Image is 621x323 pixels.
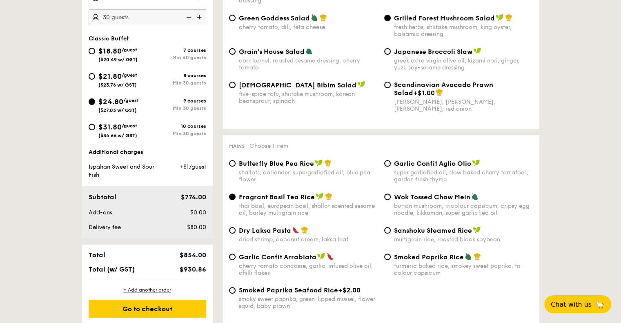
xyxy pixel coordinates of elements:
[147,105,206,111] div: Min 30 guests
[89,193,116,201] span: Subtotal
[301,226,308,234] img: icon-chef-hat.a58ddaea.svg
[384,227,391,234] input: Sanshoku Steamed Ricemultigrain rice, roasted black soybean
[473,47,481,55] img: icon-vegan.f8ff3823.svg
[89,35,129,42] span: Classic Buffet
[239,81,356,89] span: [DEMOGRAPHIC_DATA] Bibim Salad
[384,82,391,88] input: Scandinavian Avocado Prawn Salad+$1.00[PERSON_NAME], [PERSON_NAME], [PERSON_NAME], red onion
[394,98,533,112] div: [PERSON_NAME], [PERSON_NAME], [PERSON_NAME], red onion
[179,251,206,259] span: $854.00
[544,295,611,313] button: Chat with us🦙
[229,48,236,55] input: Grain's House Saladcorn kernel, roasted sesame dressing, cherry tomato
[179,163,206,170] span: +$1/guest
[436,89,443,96] img: icon-chef-hat.a58ddaea.svg
[89,265,135,273] span: Total (w/ GST)
[239,236,378,243] div: dried shrimp, coconut cream, laksa leaf
[122,72,137,78] span: /guest
[229,287,236,294] input: Smoked Paprika Seafood Rice+$2.00smoky sweet paprika, green-lipped mussel, flower squid, baby prawn
[394,203,533,216] div: button mushroom, tricolour capsicum, cripsy egg noodle, kikkoman, super garlicfied oil
[595,300,605,309] span: 🦙
[315,159,323,167] img: icon-vegan.f8ff3823.svg
[147,98,206,104] div: 9 courses
[179,265,206,273] span: $930.86
[147,47,206,53] div: 7 courses
[384,15,391,21] input: Grilled Forest Mushroom Saladfresh herbs, shiitake mushroom, king oyster, balsamic dressing
[472,159,480,167] img: icon-vegan.f8ff3823.svg
[194,9,206,25] img: icon-add.58712e84.svg
[89,300,206,318] div: Go to checkout
[89,251,105,259] span: Total
[180,193,206,201] span: $774.00
[292,226,299,234] img: icon-spicy.37a8142b.svg
[394,169,533,183] div: super garlicfied oil, slow baked cherry tomatoes, garden fresh thyme
[239,169,378,183] div: shallots, coriander, supergarlicfied oil, blue pea flower
[147,73,206,78] div: 8 courses
[394,14,495,22] span: Grilled Forest Mushroom Salad
[147,80,206,86] div: Min 30 guests
[394,193,470,201] span: Wok Tossed Chow Mein
[89,163,154,178] span: Ispahan Sweet and Sour Fish
[89,148,206,156] div: Additional charges
[394,81,493,97] span: Scandinavian Avocado Prawn Salad
[474,253,481,260] img: icon-chef-hat.a58ddaea.svg
[147,131,206,136] div: Min 30 guests
[316,193,324,200] img: icon-vegan.f8ff3823.svg
[394,57,533,71] div: greek extra virgin olive oil, kizami nori, ginger, yuzu soy-sesame dressing
[98,97,123,106] span: $24.80
[384,48,391,55] input: Japanese Broccoli Slawgreek extra virgin olive oil, kizami nori, ginger, yuzu soy-sesame dressing
[98,133,137,138] span: ($34.66 w/ GST)
[394,236,533,243] div: multigrain rice, roasted black soybean
[311,14,318,21] img: icon-vegetarian.fe4039eb.svg
[384,194,391,200] input: Wok Tossed Chow Meinbutton mushroom, tricolour capsicum, cripsy egg noodle, kikkoman, super garli...
[239,227,291,234] span: Dry Laksa Pasta
[182,9,194,25] img: icon-reduce.1d2dbef1.svg
[384,254,391,260] input: Smoked Paprika Riceturmeric baked rice, smokey sweet paprika, tri-colour capsicum
[394,24,533,38] div: fresh herbs, shiitake mushroom, king oyster, balsamic dressing
[89,48,95,54] input: $18.80/guest($20.49 w/ GST)7 coursesMin 40 guests
[239,57,378,71] div: corn kernel, roasted sesame dressing, cherry tomato
[98,57,138,62] span: ($20.49 w/ GST)
[89,224,121,231] span: Delivery fee
[394,48,472,56] span: Japanese Broccoli Slaw
[229,143,245,149] span: Mains
[413,89,435,97] span: +$1.00
[471,193,479,200] img: icon-vegetarian.fe4039eb.svg
[394,253,464,261] span: Smoked Paprika Rice
[229,254,236,260] input: Garlic Confit Arrabiatacherry tomato concasse, garlic-infused olive oil, chilli flakes
[239,193,315,201] span: Fragrant Basil Tea Rice
[122,123,137,129] span: /guest
[89,98,95,105] input: $24.80/guest($27.03 w/ GST)9 coursesMin 30 guests
[239,24,378,31] div: cherry tomato, dill, feta cheese
[89,209,112,216] span: Add-ons
[473,226,481,234] img: icon-vegan.f8ff3823.svg
[122,47,137,53] span: /guest
[327,253,334,260] img: icon-spicy.37a8142b.svg
[394,227,472,234] span: Sanshoku Steamed Rice
[505,14,512,21] img: icon-chef-hat.a58ddaea.svg
[190,209,206,216] span: $0.00
[239,91,378,105] div: five-spice tofu, shiitake mushroom, korean beansprout, spinach
[239,203,378,216] div: thai basil, european basil, shallot scented sesame oil, barley multigrain rice
[89,9,206,25] input: Number of guests
[239,160,314,167] span: Butterfly Blue Pea Rice
[98,72,122,81] span: $21.80
[187,224,206,231] span: $80.00
[325,193,332,200] img: icon-chef-hat.a58ddaea.svg
[229,160,236,167] input: Butterfly Blue Pea Riceshallots, coriander, supergarlicfied oil, blue pea flower
[551,301,592,308] span: Chat with us
[384,160,391,167] input: Garlic Confit Aglio Oliosuper garlicfied oil, slow baked cherry tomatoes, garden fresh thyme
[89,73,95,80] input: $21.80/guest($23.76 w/ GST)8 coursesMin 30 guests
[239,14,310,22] span: Green Goddess Salad
[89,124,95,130] input: $31.80/guest($34.66 w/ GST)10 coursesMin 30 guests
[496,14,504,21] img: icon-vegan.f8ff3823.svg
[394,263,533,276] div: turmeric baked rice, smokey sweet paprika, tri-colour capsicum
[320,14,327,21] img: icon-chef-hat.a58ddaea.svg
[239,286,338,294] span: Smoked Paprika Seafood Rice
[239,253,316,261] span: Garlic Confit Arrabiata
[239,48,305,56] span: Grain's House Salad
[239,263,378,276] div: cherry tomato concasse, garlic-infused olive oil, chilli flakes
[229,227,236,234] input: Dry Laksa Pastadried shrimp, coconut cream, laksa leaf
[98,82,137,88] span: ($23.76 w/ GST)
[324,159,332,167] img: icon-chef-hat.a58ddaea.svg
[338,286,361,294] span: +$2.00
[147,123,206,129] div: 10 courses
